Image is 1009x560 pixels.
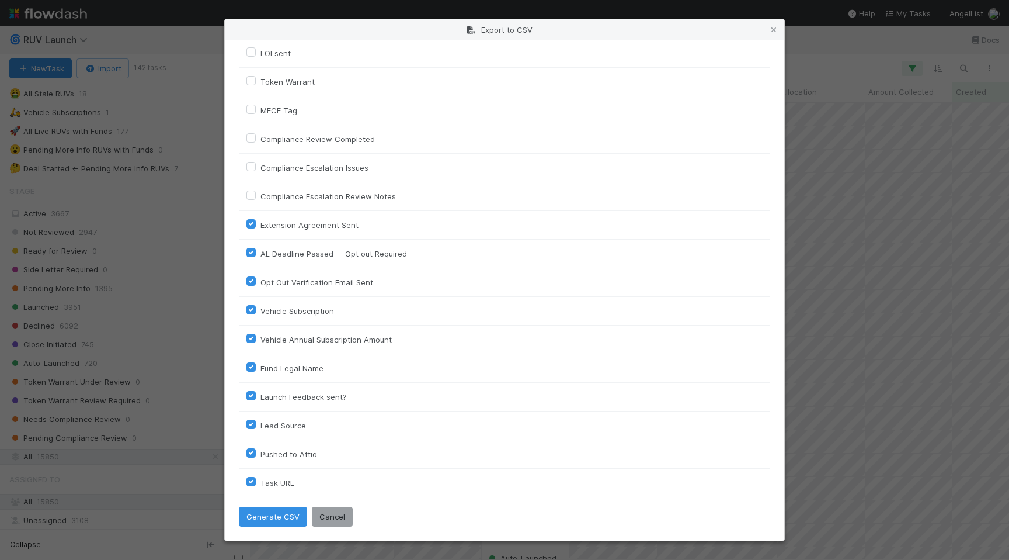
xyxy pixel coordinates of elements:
[260,447,317,461] label: Pushed to Attio
[260,275,373,289] label: Opt Out Verification Email Sent
[260,390,347,404] label: Launch Feedback sent?
[225,19,784,40] div: Export to CSV
[260,361,323,375] label: Fund Legal Name
[239,507,307,527] button: Generate CSV
[260,247,407,261] label: AL Deadline Passed -- Opt out Required
[260,304,334,318] label: Vehicle Subscription
[260,419,306,433] label: Lead Source
[260,75,315,89] label: Token Warrant
[260,189,396,203] label: Compliance Escalation Review Notes
[312,507,353,527] button: Cancel
[260,476,294,490] label: Task URL
[260,161,368,175] label: Compliance Escalation Issues
[260,333,392,347] label: Vehicle Annual Subscription Amount
[260,132,375,146] label: Compliance Review Completed
[260,103,297,117] label: MECE Tag
[260,218,359,232] label: Extension Agreement Sent
[260,46,291,60] label: LOI sent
